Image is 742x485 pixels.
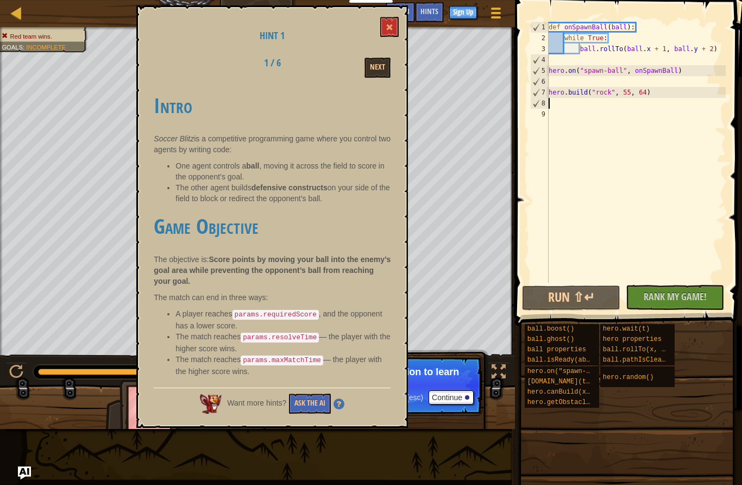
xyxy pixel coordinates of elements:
img: thang_avatar_frame.png [120,377,183,438]
span: hero.on("spawn-ball", f) [527,368,621,375]
h2: 1 / 6 [238,58,306,69]
li: The match reaches — the player with the higher score wins. [175,354,391,377]
div: 7 [531,87,549,98]
span: hero.wait(t) [603,325,650,333]
span: hero.getObstacleAt(x, y) [527,399,621,406]
strong: ball [246,161,259,170]
p: The match can end in three ways: [154,292,391,303]
span: [DOMAIN_NAME](type, x, y) [527,378,625,385]
li: The other agent builds on your side of the field to block or redirect the opponent’s ball. [175,182,391,204]
li: A player reaches , and the opponent has a lower score. [175,308,391,331]
span: Red team wins. [10,33,52,40]
div: 5 [531,65,549,76]
button: ⌘ + P: Play [5,362,27,384]
em: Soccer Blitz [154,134,194,143]
li: One agent controls a , moving it across the field to score in the opponent’s goal. [175,160,391,182]
div: 9 [530,109,549,120]
span: Goals [2,43,23,51]
button: Ask AI [18,467,31,480]
div: 3 [530,43,549,54]
span: ball.boost() [527,325,574,333]
div: 6 [531,76,549,87]
button: Sign Up [449,6,477,19]
button: Show game menu [482,2,510,28]
img: Hint [334,399,344,409]
span: ball.pathIsClear(x, y) [603,356,689,364]
strong: defensive constructs [251,183,328,192]
span: hero properties [603,335,662,343]
span: ball.ghost() [527,335,574,343]
div: 4 [531,54,549,65]
div: 1 [531,22,549,33]
div: 2 [530,33,549,43]
span: : [23,43,26,51]
button: Rank My Game! [626,285,724,310]
span: ball properties [527,346,586,353]
img: AI [200,394,222,414]
span: ball.rollTo(x, y) [603,346,669,353]
button: Continue [429,390,474,405]
button: Toggle fullscreen [488,362,510,384]
p: The objective is: [154,254,391,287]
button: Run ⇧↵ [522,285,620,310]
span: Want more hints? [227,399,286,408]
code: params.requiredScore [232,310,319,320]
h1: Game Objective [154,215,391,238]
span: hero.random() [603,374,654,381]
span: hero.canBuild(x, y) [527,388,602,396]
li: The match reaches — the player with the higher score wins. [175,331,391,354]
h1: Intro [154,94,391,117]
strong: Score points by moving your ball into the enemy’s goal area while preventing the opponent’s ball ... [154,255,391,285]
button: Ask the AI [289,394,331,414]
li: Red team wins. [2,32,81,41]
div: 8 [531,98,549,109]
span: ball.isReady(ability) [527,356,609,364]
span: Hint 1 [260,29,285,42]
code: params.resolveTime [241,333,319,343]
code: params.maxMatchTime [241,356,323,365]
span: Hints [420,6,438,16]
p: is a competitive programming game where you control two agents by writing code: [154,133,391,155]
button: Next [364,58,391,78]
span: Rank My Game! [644,290,707,303]
button: Ask AI [386,2,415,22]
span: Incomplete [26,43,66,51]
